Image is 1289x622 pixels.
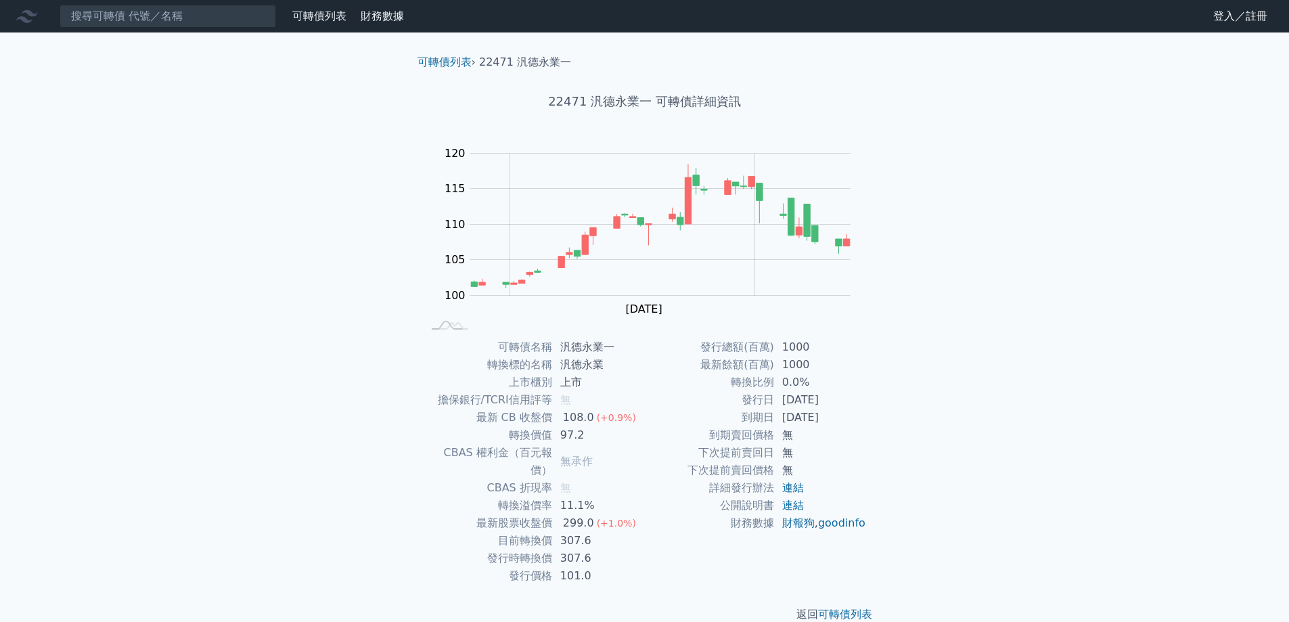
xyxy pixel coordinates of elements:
[423,479,552,497] td: CBAS 折現率
[774,409,867,426] td: [DATE]
[645,356,774,374] td: 最新餘額(百萬)
[552,567,645,585] td: 101.0
[423,409,552,426] td: 最新 CB 收盤價
[445,253,466,266] tspan: 105
[552,550,645,567] td: 307.6
[782,499,804,512] a: 連結
[423,567,552,585] td: 發行價格
[423,514,552,532] td: 最新股票收盤價
[292,9,346,22] a: 可轉債列表
[774,338,867,356] td: 1000
[560,514,597,532] div: 299.0
[445,289,466,302] tspan: 100
[597,518,636,529] span: (+1.0%)
[774,514,867,532] td: ,
[645,462,774,479] td: 下次提前賣回價格
[417,54,476,70] li: ›
[423,391,552,409] td: 擔保銀行/TCRI信用評等
[552,426,645,444] td: 97.2
[438,147,871,315] g: Chart
[774,426,867,444] td: 無
[423,444,552,479] td: CBAS 權利金（百元報價）
[560,393,571,406] span: 無
[445,147,466,160] tspan: 120
[560,409,597,426] div: 108.0
[782,481,804,494] a: 連結
[818,608,872,621] a: 可轉債列表
[774,391,867,409] td: [DATE]
[445,182,466,195] tspan: 115
[645,479,774,497] td: 詳細發行辦法
[645,391,774,409] td: 發行日
[645,514,774,532] td: 財務數據
[552,356,645,374] td: 汎德永業
[645,374,774,391] td: 轉換比例
[645,444,774,462] td: 下次提前賣回日
[423,356,552,374] td: 轉換標的名稱
[774,356,867,374] td: 1000
[645,409,774,426] td: 到期日
[423,338,552,356] td: 可轉債名稱
[445,218,466,231] tspan: 110
[552,338,645,356] td: 汎德永業一
[1202,5,1278,27] a: 登入／註冊
[423,550,552,567] td: 發行時轉換價
[774,462,867,479] td: 無
[774,374,867,391] td: 0.0%
[423,532,552,550] td: 目前轉換價
[626,303,662,315] tspan: [DATE]
[423,374,552,391] td: 上市櫃別
[60,5,276,28] input: 搜尋可轉債 代號／名稱
[552,497,645,514] td: 11.1%
[782,516,815,529] a: 財報狗
[597,412,636,423] span: (+0.9%)
[423,497,552,514] td: 轉換溢價率
[423,426,552,444] td: 轉換價值
[407,92,883,111] h1: 22471 汎德永業一 可轉債詳細資訊
[560,481,571,494] span: 無
[552,532,645,550] td: 307.6
[645,338,774,356] td: 發行總額(百萬)
[479,54,571,70] li: 22471 汎德永業一
[645,497,774,514] td: 公開說明書
[560,455,593,468] span: 無承作
[645,426,774,444] td: 到期賣回價格
[552,374,645,391] td: 上市
[361,9,404,22] a: 財務數據
[774,444,867,462] td: 無
[417,55,472,68] a: 可轉債列表
[818,516,865,529] a: goodinfo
